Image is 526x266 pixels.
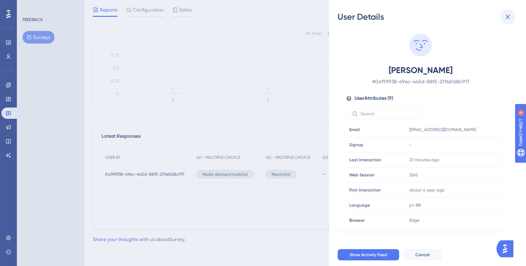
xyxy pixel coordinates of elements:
[349,187,381,193] span: First Interaction
[409,218,420,223] span: Edge
[349,142,363,148] span: Signup
[350,252,387,258] span: Show Activity Feed
[338,11,518,22] div: User Details
[409,157,439,162] time: 27 minutes ago
[349,202,370,208] span: Language
[349,157,381,163] span: Last Interaction
[409,172,418,178] span: 1245
[409,188,444,193] time: about a year ago
[338,249,399,260] button: Show Activity Feed
[496,238,518,259] iframe: UserGuiding AI Assistant Launcher
[349,218,365,223] span: Browser
[409,142,411,148] span: -
[355,94,393,103] span: User Attributes ( 9 )
[17,2,44,10] span: Need Help?
[361,111,417,116] input: Search
[409,127,476,132] span: [EMAIL_ADDRESS][DOMAIN_NAME]
[349,172,375,178] span: Web Session
[403,249,442,260] button: Cancel
[49,4,51,9] div: 4
[359,77,482,86] span: # 0a199938-49ec-445d-88f5-27f661d8c917
[349,127,360,132] span: Email
[415,252,430,258] span: Cancel
[409,202,421,208] span: pt-BR
[359,65,482,76] span: [PERSON_NAME]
